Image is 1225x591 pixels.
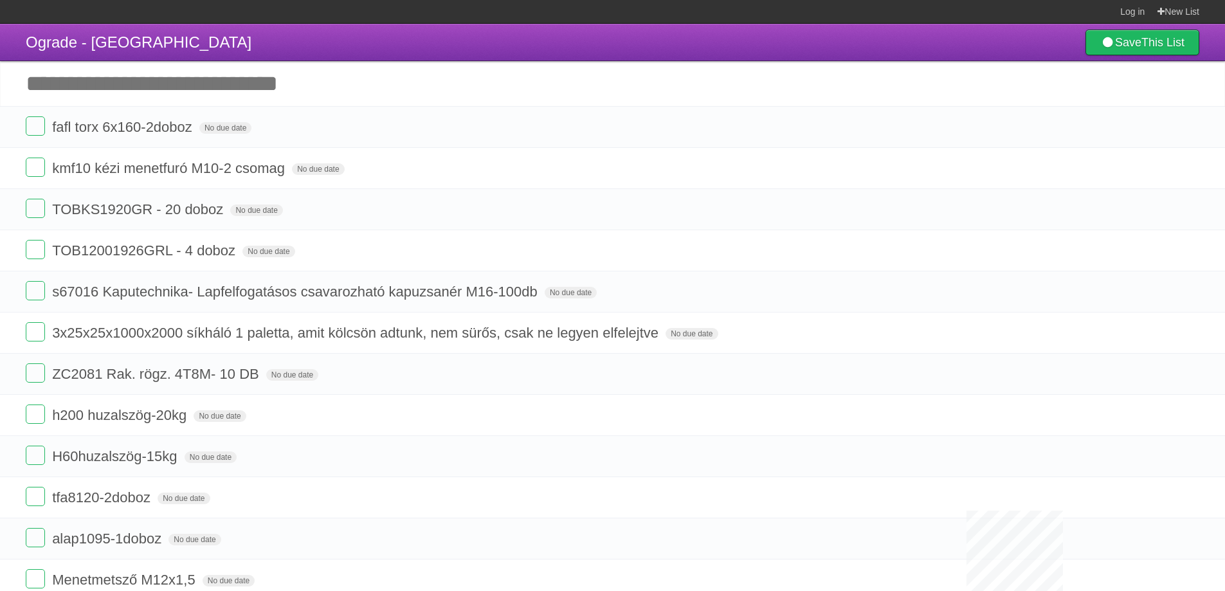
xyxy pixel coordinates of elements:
[52,284,541,300] span: s67016 Kaputechnika- Lapfelfogatásos csavarozható kapuzsanér M16-100db
[230,205,282,216] span: No due date
[185,451,237,463] span: No due date
[292,163,344,175] span: No due date
[26,199,45,218] label: Done
[1085,30,1199,55] a: SaveThis List
[52,201,226,217] span: TOBKS1920GR - 20 doboz
[26,322,45,341] label: Done
[26,487,45,506] label: Done
[26,569,45,588] label: Done
[52,531,165,547] span: alap1095-1doboz
[199,122,251,134] span: No due date
[266,369,318,381] span: No due date
[203,575,255,586] span: No due date
[1141,36,1184,49] b: This List
[26,240,45,259] label: Done
[26,158,45,177] label: Done
[52,572,199,588] span: Menetmetsző M12x1,5
[52,325,662,341] span: 3x25x25x1000x2000 síkháló 1 paletta, amit kölcsön adtunk, nem sürős, csak ne legyen elfelejtve
[26,33,251,51] span: Ograde - [GEOGRAPHIC_DATA]
[26,405,45,424] label: Done
[26,281,45,300] label: Done
[52,407,190,423] span: h200 huzalszög-20kg
[52,448,180,464] span: H60huzalszög-15kg
[158,493,210,504] span: No due date
[52,489,154,505] span: tfa8120-2doboz
[545,287,597,298] span: No due date
[168,534,221,545] span: No due date
[26,363,45,383] label: Done
[242,246,295,257] span: No due date
[666,328,718,340] span: No due date
[194,410,246,422] span: No due date
[26,528,45,547] label: Done
[26,446,45,465] label: Done
[52,242,239,259] span: TOB12001926GRL - 4 doboz
[26,116,45,136] label: Done
[52,119,195,135] span: fafl torx 6x160-2doboz
[52,160,288,176] span: kmf10 kézi menetfuró M10-2 csomag
[52,366,262,382] span: ZC2081 Rak. rögz. 4T8M- 10 DB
